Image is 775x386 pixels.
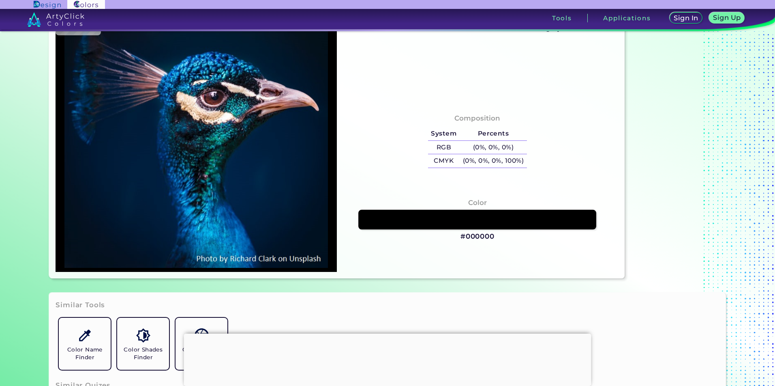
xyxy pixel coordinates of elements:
[428,127,460,140] h5: System
[179,346,224,361] h5: Color Names Dictionary
[460,127,527,140] h5: Percents
[428,141,460,154] h5: RGB
[120,346,166,361] h5: Color Shades Finder
[62,346,107,361] h5: Color Name Finder
[184,334,591,384] iframe: Advertisement
[428,154,460,168] h5: CMYK
[78,328,92,343] img: icon_color_name_finder.svg
[34,1,61,9] img: ArtyClick Design logo
[709,12,745,24] a: Sign Up
[195,328,209,343] img: icon_color_names_dictionary.svg
[552,15,572,21] h3: Tools
[460,232,495,242] h3: #000000
[713,14,741,21] h5: Sign Up
[136,328,150,343] img: icon_color_shades.svg
[603,15,651,21] h3: Applications
[468,197,487,209] h4: Color
[460,154,527,168] h5: (0%, 0%, 0%, 100%)
[172,315,231,373] a: Color Names Dictionary
[674,15,698,21] h5: Sign In
[27,12,84,27] img: logo_artyclick_colors_white.svg
[670,12,703,24] a: Sign In
[454,112,500,124] h4: Composition
[460,141,527,154] h5: (0%, 0%, 0%)
[56,300,105,310] h3: Similar Tools
[114,315,172,373] a: Color Shades Finder
[56,315,114,373] a: Color Name Finder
